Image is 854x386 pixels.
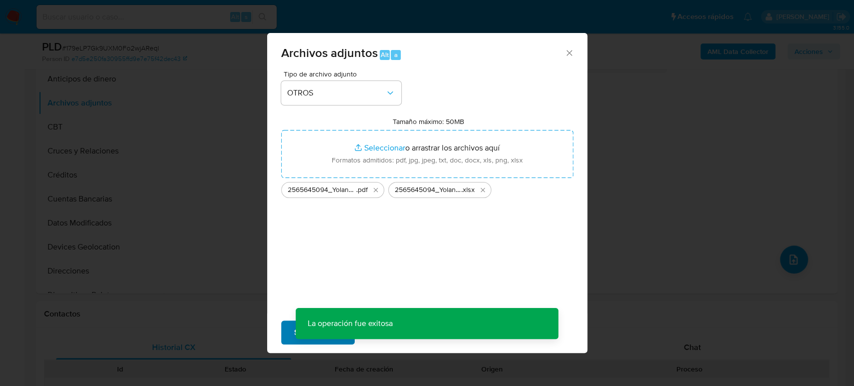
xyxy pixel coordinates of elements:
button: Eliminar 2565645094_Yolanda Mantilla_Agosto2025.pdf [370,184,382,196]
span: OTROS [287,88,385,98]
span: Alt [381,50,389,59]
ul: Archivos seleccionados [281,178,573,198]
button: Cerrar [564,48,573,57]
span: a [394,50,398,59]
span: Tipo de archivo adjunto [284,70,404,77]
button: Subir archivo [281,320,355,344]
span: Cancelar [372,321,404,343]
span: .pdf [356,185,368,195]
span: Archivos adjuntos [281,44,378,61]
button: OTROS [281,81,401,105]
button: Eliminar 2565645094_Yolanda Mantilla_Agosto2025.xlsx [477,184,489,196]
span: 2565645094_Yolanda Mantilla_Agosto2025 [288,185,356,195]
span: 2565645094_Yolanda Mantilla_Agosto2025 [395,185,461,195]
label: Tamaño máximo: 50MB [393,117,464,126]
span: Subir archivo [294,321,342,343]
p: La operación fue exitosa [296,308,405,339]
span: .xlsx [461,185,475,195]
